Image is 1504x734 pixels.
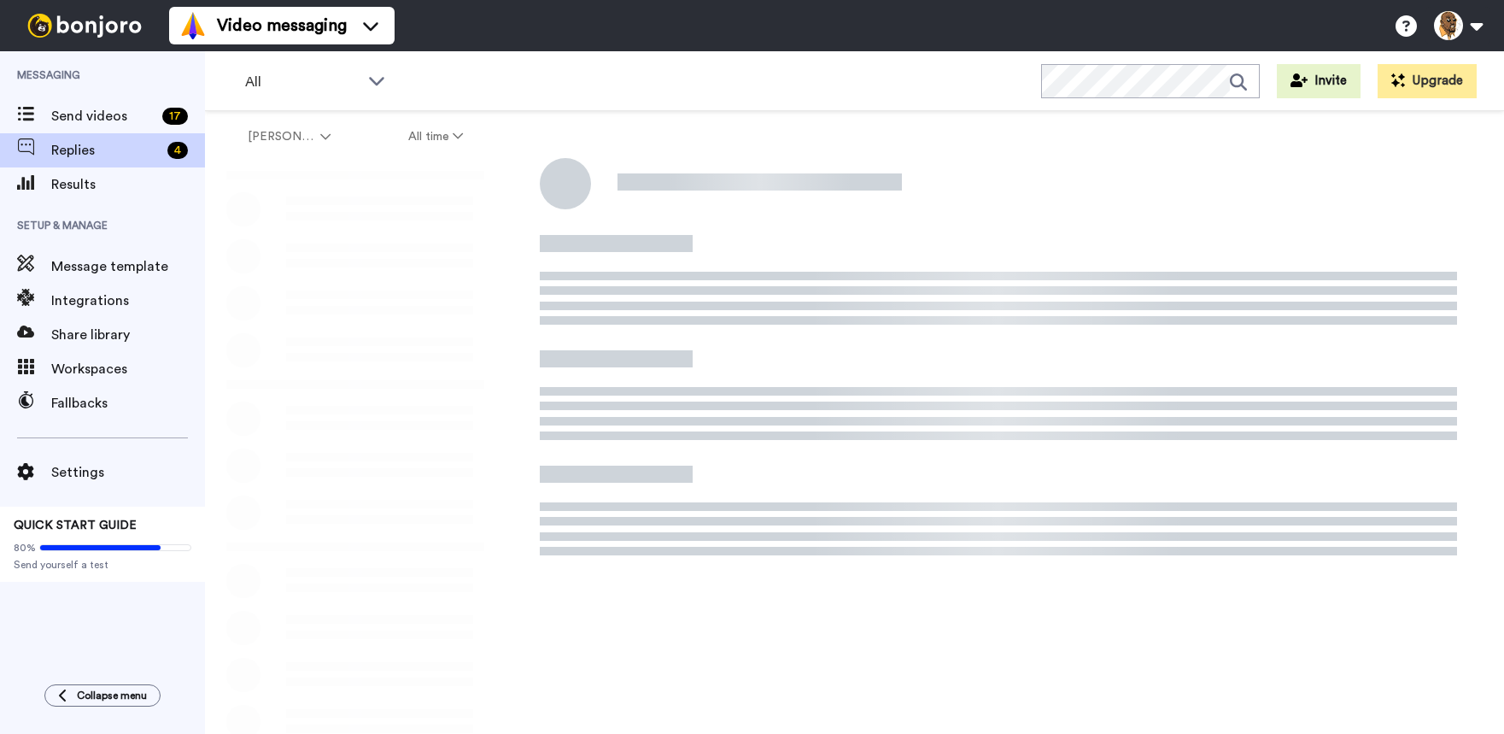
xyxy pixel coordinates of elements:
span: Send videos [51,106,155,126]
button: All time [370,121,503,152]
span: Results [51,174,205,195]
span: Settings [51,462,205,483]
span: Fallbacks [51,393,205,414]
span: Replies [51,140,161,161]
button: Upgrade [1378,64,1477,98]
button: Collapse menu [44,684,161,707]
span: Workspaces [51,359,205,379]
span: 80% [14,541,36,555]
span: [PERSON_NAME] [248,128,317,145]
span: Integrations [51,291,205,311]
button: [PERSON_NAME] [208,121,370,152]
img: bj-logo-header-white.svg [20,14,149,38]
img: vm-color.svg [179,12,207,39]
span: QUICK START GUIDE [14,520,137,531]
span: Video messaging [217,14,347,38]
span: Message template [51,256,205,277]
span: Collapse menu [77,689,147,702]
button: Invite [1277,64,1361,98]
div: 17 [162,108,188,125]
span: Share library [51,325,205,345]
span: Send yourself a test [14,558,191,572]
span: All [245,72,360,92]
div: 4 [167,142,188,159]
